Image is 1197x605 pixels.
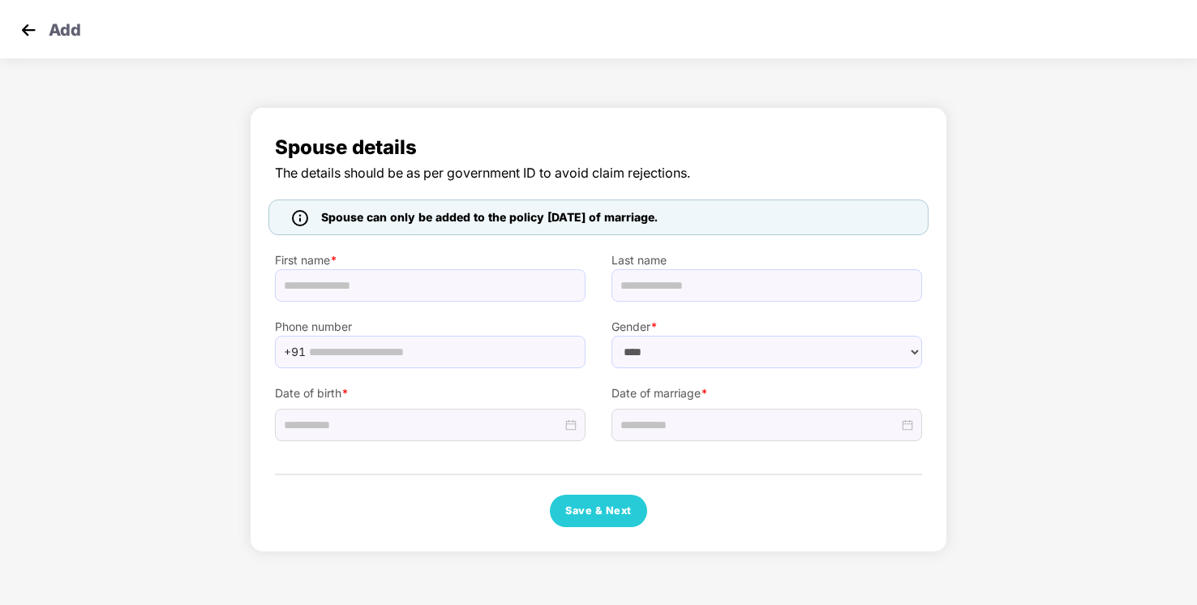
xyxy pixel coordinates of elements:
img: svg+xml;base64,PHN2ZyB4bWxucz0iaHR0cDovL3d3dy53My5vcmcvMjAwMC9zdmciIHdpZHRoPSIzMCIgaGVpZ2h0PSIzMC... [16,18,41,42]
span: Spouse details [275,132,922,163]
label: Last name [611,251,922,269]
label: Phone number [275,318,586,336]
label: Date of birth [275,384,586,402]
label: Gender [611,318,922,336]
img: icon [292,210,308,226]
label: First name [275,251,586,269]
p: Add [49,18,81,37]
span: +91 [284,340,306,364]
span: Spouse can only be added to the policy [DATE] of marriage. [321,208,658,226]
button: Save & Next [550,495,647,527]
label: Date of marriage [611,384,922,402]
span: The details should be as per government ID to avoid claim rejections. [275,163,922,183]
